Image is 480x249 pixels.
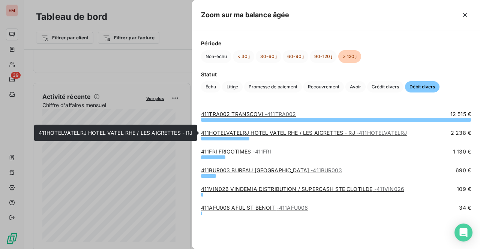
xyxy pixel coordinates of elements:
span: - 411FRI [253,148,271,155]
div: Open Intercom Messenger [454,224,472,242]
button: Échu [201,81,220,92]
span: 690 € [456,167,471,174]
button: > 120 j [338,50,361,63]
button: Non-échu [201,50,231,63]
button: Débit divers [405,81,439,92]
span: 1 130 € [453,148,471,155]
span: - 411TRA002 [265,111,296,117]
button: 30-60 j [256,50,281,63]
span: - 411HOTELVATELRJ [357,130,407,136]
span: 411HOTELVATELRJ HOTEL VATEL RHE / LES AIGRETTES - RJ [39,130,193,136]
button: 60-90 j [283,50,308,63]
span: 12 515 € [450,110,471,118]
span: - 411VIN026 [374,186,405,192]
span: 109 € [457,185,471,193]
span: Période [201,39,471,47]
span: - 411BUR003 [310,167,342,173]
h5: Zoom sur ma balance âgée [201,10,289,20]
a: 411HOTELVATELRJ HOTEL VATEL RHE / LES AIGRETTES - RJ [201,130,407,136]
a: 411BUR003 BUREAU [GEOGRAPHIC_DATA] [201,167,342,173]
button: Recouvrement [303,81,344,92]
button: Litige [222,81,243,92]
a: 411AFU006 AFUL ST BENOIT [201,204,308,211]
a: 411TRA002 TRANSCOVI [201,111,296,117]
button: Crédit divers [367,81,403,92]
button: Promesse de paiement [244,81,302,92]
span: Statut [201,70,471,78]
span: 2 238 € [451,129,471,137]
a: 411VIN026 VINDEMIA DISTRIBUTION / SUPERCASH STE CLOTILDE [201,186,404,192]
button: 90-120 j [310,50,337,63]
span: 34 € [459,204,471,212]
span: - 411AFU006 [277,204,308,211]
a: 411FRI FRIGOTIMES [201,148,271,155]
button: < 30 j [233,50,254,63]
button: Avoir [345,81,366,92]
